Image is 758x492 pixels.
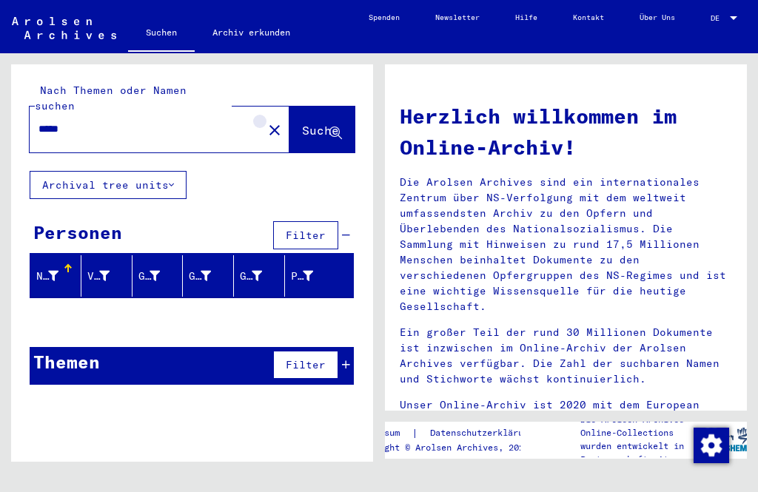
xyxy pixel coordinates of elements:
button: Suche [289,107,355,152]
div: Geburt‏ [189,264,233,288]
p: Copyright © Arolsen Archives, 2021 [353,441,551,454]
mat-header-cell: Prisoner # [285,255,353,297]
mat-header-cell: Geburtsdatum [234,255,285,297]
a: Datenschutzerklärung [418,425,551,441]
button: Archival tree units [30,171,187,199]
button: Clear [260,115,289,144]
p: wurden entwickelt in Partnerschaft mit [580,439,702,466]
p: Die Arolsen Archives Online-Collections [580,413,702,439]
div: Nachname [36,269,58,284]
a: Archiv erkunden [195,15,308,50]
span: Suche [302,123,339,138]
mat-label: Nach Themen oder Namen suchen [35,84,187,112]
div: Themen [33,348,100,375]
div: Geburt‏ [189,269,211,284]
h1: Herzlich willkommen im Online-Archiv! [400,101,732,163]
a: Suchen [128,15,195,53]
p: Die Arolsen Archives sind ein internationales Zentrum über NS-Verfolgung mit dem weltweit umfasse... [400,175,732,314]
div: Geburtsdatum [240,264,284,288]
button: Filter [273,351,338,379]
div: | [353,425,551,441]
div: Geburtsname [138,269,161,284]
div: Prisoner # [291,264,335,288]
div: Vorname [87,269,110,284]
p: Ein großer Teil der rund 30 Millionen Dokumente ist inzwischen im Online-Archiv der Arolsen Archi... [400,325,732,387]
mat-header-cell: Vorname [81,255,133,297]
span: DE [711,14,727,22]
span: Filter [286,229,326,242]
mat-header-cell: Geburtsname [133,255,184,297]
mat-icon: close [266,121,284,139]
div: Personen [33,219,122,246]
img: Arolsen_neg.svg [12,17,116,39]
mat-header-cell: Geburt‏ [183,255,234,297]
span: Filter [286,358,326,371]
div: Nachname [36,264,81,288]
div: Geburtsdatum [240,269,262,284]
p: Unser Online-Archiv ist 2020 mit dem European Heritage Award / Europa Nostra Award 2020 ausgezeic... [400,397,732,475]
img: Zustimmung ändern [694,428,729,463]
div: Geburtsname [138,264,183,288]
div: Zustimmung ändern [693,427,728,462]
div: Vorname [87,264,132,288]
div: Prisoner # [291,269,313,284]
mat-header-cell: Nachname [30,255,81,297]
button: Filter [273,221,338,249]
